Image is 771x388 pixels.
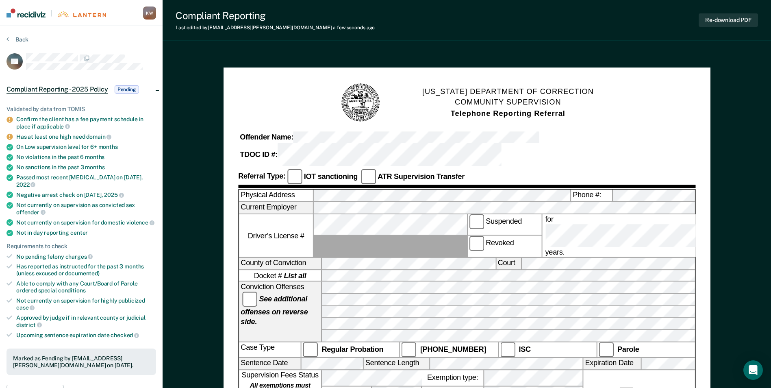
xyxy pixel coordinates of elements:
img: Recidiviz [7,9,46,17]
label: Sentence Date [239,358,300,369]
strong: [PHONE_NUMBER] [420,345,486,353]
span: Compliant Reporting - 2025 Policy [7,85,108,94]
div: Compliant Reporting [176,10,375,22]
label: Expiration Date [583,358,641,369]
div: Has at least one high need domain [16,133,156,140]
div: Not currently on supervision as convicted sex [16,202,156,216]
div: Not currently on supervision for highly publicized [16,297,156,311]
div: Requirements to check [7,243,156,250]
span: offender [16,209,46,216]
label: Suspended [467,214,541,235]
div: Passed most recent [MEDICAL_DATA] on [DATE], [16,174,156,188]
strong: Offender Name: [240,133,293,142]
button: Back [7,36,28,43]
label: Physical Address [239,190,313,201]
label: Sentence Length [364,358,429,369]
div: Negative arrest check on [DATE], [16,191,156,198]
span: case [16,304,35,311]
span: violence [126,219,154,226]
strong: Telephone Reporting Referral [450,109,565,118]
div: Last edited by [EMAIL_ADDRESS][PERSON_NAME][DOMAIN_NAME] [176,25,375,31]
div: On Low supervision level for 6+ [16,144,156,150]
div: Approved by judge if in relevant county or judicial [16,314,156,328]
div: Able to comply with any Court/Board of Parole ordered special [16,280,156,294]
input: See additional offenses on reverse side. [242,292,257,307]
input: Regular Probation [303,342,318,357]
div: Has reported as instructed for the past 3 months (unless excused or [16,263,156,277]
label: Revoked [467,236,541,257]
span: 2022 [16,181,35,188]
img: Lantern [57,11,106,17]
div: No sanctions in the past 3 [16,164,156,171]
div: Open Intercom Messenger [743,360,763,380]
span: Docket # [254,270,306,280]
label: Exemption type: [422,370,483,386]
div: Not in day reporting [16,229,156,236]
span: | [46,9,57,17]
div: Not currently on supervision for domestic [16,219,156,226]
label: Driver’s License # [239,214,313,257]
div: No pending felony [16,253,156,260]
span: conditions [58,287,86,294]
div: Confirm the client has a fee payment schedule in place if applicable [16,116,156,130]
span: checked [111,332,139,338]
label: Current Employer [239,202,313,214]
strong: List all [284,271,306,279]
a: | [7,9,106,17]
label: Court [496,258,521,269]
div: Validated by data from TOMIS [7,106,156,113]
input: for years. [545,224,769,247]
strong: See additional offenses on reverse side. [241,294,308,325]
label: for years. [543,214,771,257]
div: K W [143,7,156,20]
strong: TDOC ID #: [240,150,278,159]
div: No violations in the past 6 [16,154,156,161]
span: Pending [115,85,139,94]
input: ATR Supervision Transfer [361,170,376,185]
input: IOT sanctioning [287,170,302,185]
span: district [16,322,42,328]
div: Marked as Pending by [EMAIL_ADDRESS][PERSON_NAME][DOMAIN_NAME] on [DATE]. [13,355,150,369]
input: Suspended [469,214,484,229]
span: months [85,154,104,160]
div: Upcoming sentence expiration date [16,331,156,339]
span: charges [65,253,93,260]
input: ISC [500,342,515,357]
span: months [98,144,118,150]
button: Re-download PDF [699,13,758,27]
span: a few seconds ago [333,25,375,31]
strong: Referral Type: [238,172,285,181]
strong: Parole [617,345,639,353]
img: TN Seal [340,82,381,123]
strong: Regular Probation [321,345,383,353]
button: KW [143,7,156,20]
h1: [US_STATE] DEPARTMENT OF CORRECTION COMMUNITY SUPERVISION [422,86,594,120]
label: Phone #: [571,190,612,201]
span: documented) [65,270,99,277]
span: 2025 [104,192,124,198]
span: center [70,229,88,236]
input: Parole [599,342,614,357]
strong: IOT sanctioning [304,172,357,181]
input: Revoked [469,236,484,251]
strong: ATR Supervision Transfer [378,172,465,181]
div: Case Type [239,342,300,357]
div: Conviction Offenses [239,282,321,341]
label: County of Conviction [239,258,321,269]
strong: ISC [519,345,530,353]
span: months [85,164,104,170]
input: [PHONE_NUMBER] [402,342,417,357]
